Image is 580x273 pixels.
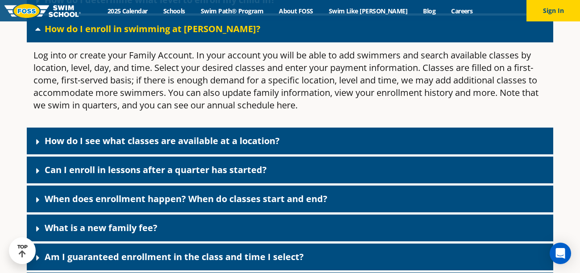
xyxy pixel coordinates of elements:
a: Can I enroll in lessons after a quarter has started? [45,164,267,176]
div: Can I enroll in lessons after a quarter has started? [27,157,553,183]
a: How do I enroll in swimming at [PERSON_NAME]? [45,23,261,35]
div: How do I enroll in swimming at [PERSON_NAME]? [27,42,553,125]
a: Blog [415,7,443,15]
p: Log into or create your Family Account. In your account you will be able to add swimmers and sear... [33,49,547,112]
a: Swim Like [PERSON_NAME] [321,7,415,15]
a: What is a new family fee? [45,222,157,234]
a: 2025 Calendar [99,7,155,15]
div: TOP [17,244,28,258]
a: Schools [155,7,193,15]
div: Open Intercom Messenger [550,243,571,264]
img: FOSS Swim School Logo [4,4,81,18]
a: Am I guaranteed enrollment in the class and time I select? [45,251,304,263]
div: How do I enroll in swimming at [PERSON_NAME]? [27,16,553,42]
a: Swim Path® Program [193,7,271,15]
div: What is a new family fee? [27,215,553,241]
a: Careers [443,7,481,15]
a: About FOSS [271,7,321,15]
div: Am I guaranteed enrollment in the class and time I select? [27,244,553,270]
div: When does enrollment happen? When do classes start and end? [27,186,553,212]
a: How do I see what classes are available at a location? [45,135,280,147]
div: How do I see what classes are available at a location? [27,128,553,154]
a: When does enrollment happen? When do classes start and end? [45,193,327,205]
